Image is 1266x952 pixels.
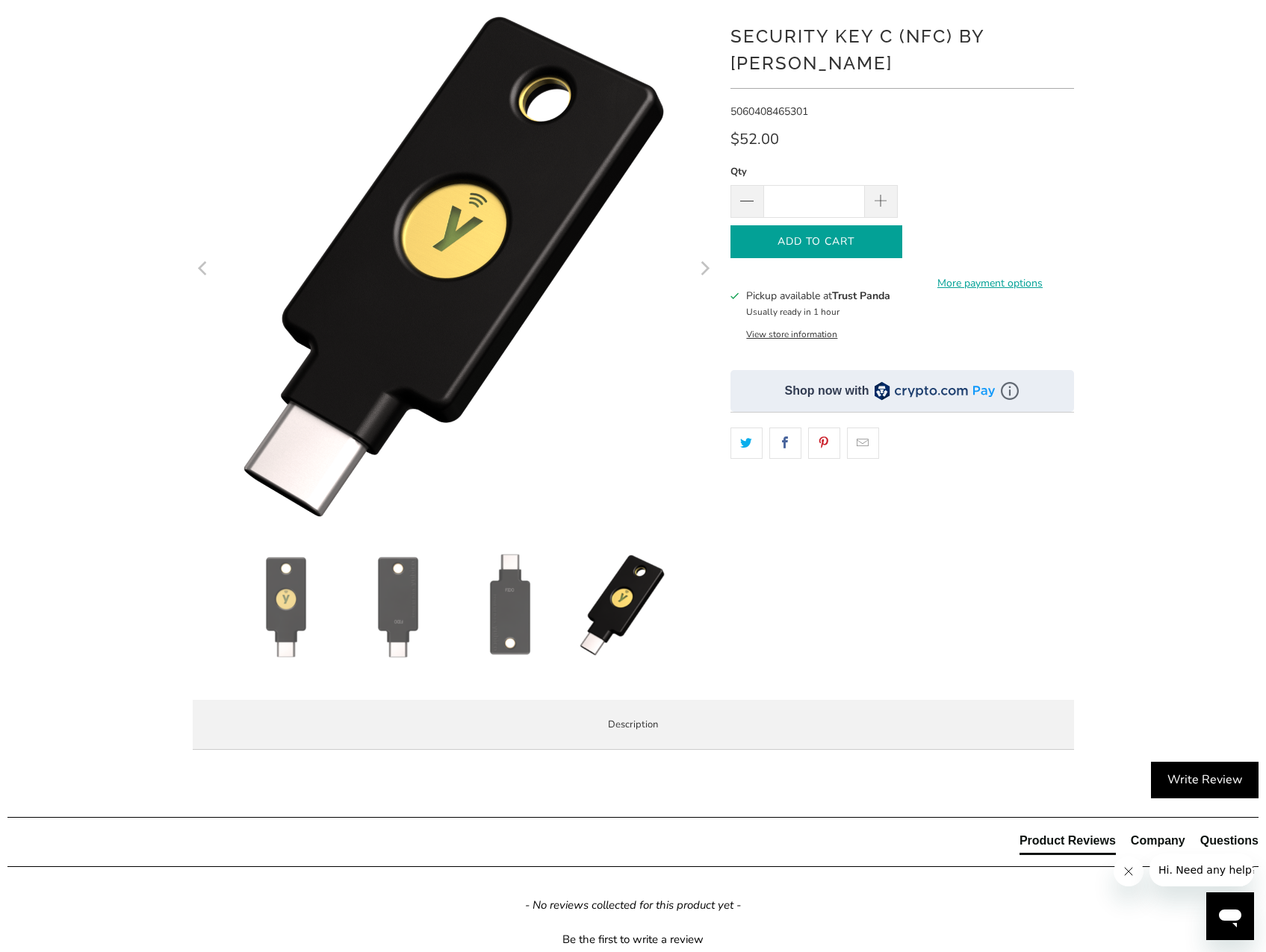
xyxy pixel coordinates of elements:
[746,288,890,304] h3: Pickup available at
[1206,892,1254,940] iframe: Button to launch messaging window
[832,289,890,303] b: Trust Panda
[458,554,562,658] img: Security Key C (NFC) by Yubico - Trust Panda
[730,428,763,459] a: Share this on Twitter
[730,485,1074,534] iframe: Reviews Widget
[192,9,216,531] button: Previous
[746,328,837,340] button: View store information
[234,554,338,658] img: Security Key C (NFC) by Yubico - Trust Panda
[7,928,1259,948] div: Be the first to write a review
[730,129,779,149] span: $52.00
[562,932,704,948] div: Be the first to write a review
[1200,833,1259,849] div: Questions
[907,275,1074,292] a: More payment options
[785,383,869,399] div: Shop now with
[746,306,840,318] small: Usually ready in 1 hour
[525,898,741,913] em: - No reviews collected for this product yet -
[1020,833,1116,849] div: Product Reviews
[1131,833,1185,849] div: Company
[730,104,808,119] span: 5060408465301
[730,163,898,180] label: Qty
[692,9,716,531] button: Next
[730,225,902,259] button: Add to Cart
[808,428,840,459] a: Share this on Pinterest
[346,554,450,658] img: Security Key C (NFC) by Yubico - Trust Panda
[730,20,1074,77] h1: Security Key C (NFC) by [PERSON_NAME]
[746,236,887,248] span: Add to Cart
[1151,762,1259,799] div: Write Review
[193,700,1074,750] label: Description
[847,428,879,459] a: Email this to a friend
[1149,854,1254,886] iframe: Message from company
[1020,833,1259,862] div: Reviews Tabs
[1114,857,1144,886] iframe: Close message
[570,554,674,658] img: Security Key C (NFC) by Yubico - Trust Panda
[9,10,108,22] span: Hi. Need any help?
[192,9,715,531] a: Security Key C (NFC) by Yubico - Trust Panda
[769,428,801,459] a: Share this on Facebook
